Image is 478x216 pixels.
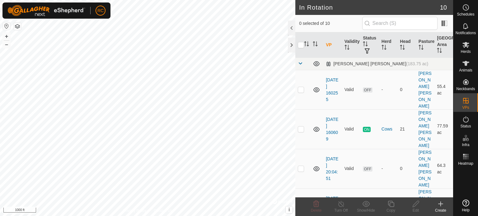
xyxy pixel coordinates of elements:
[457,12,474,16] span: Schedules
[419,71,432,108] a: [PERSON_NAME] [PERSON_NAME]
[434,32,453,58] th: [GEOGRAPHIC_DATA] Area
[363,166,372,172] span: OFF
[354,208,378,213] div: Show/Hide
[397,32,416,58] th: Head
[360,32,379,58] th: Status
[461,50,471,53] span: Herds
[459,68,472,72] span: Animals
[406,61,428,66] span: (183.75 ac)
[397,149,416,188] td: 0
[344,46,349,51] p-sorticon: Activate to sort
[397,70,416,109] td: 0
[363,127,370,132] span: ON
[460,124,471,128] span: Status
[3,33,10,40] button: +
[437,49,442,54] p-sorticon: Activate to sort
[462,106,469,109] span: VPs
[326,156,338,181] a: [DATE] 20:04:51
[363,42,368,47] p-sorticon: Activate to sort
[382,126,395,132] div: Cows
[311,208,322,213] span: Delete
[326,77,338,102] a: [DATE] 160255
[362,17,438,30] input: Search (S)
[419,46,424,51] p-sorticon: Activate to sort
[419,150,432,187] a: [PERSON_NAME] [PERSON_NAME]
[286,206,293,213] button: i
[462,208,470,212] span: Help
[363,87,372,93] span: OFF
[456,31,476,35] span: Notifications
[299,20,362,27] span: 0 selected of 10
[382,165,395,172] div: -
[434,149,453,188] td: 64.3 ac
[299,4,440,11] h2: In Rotation
[434,70,453,109] td: 55.4 ac
[97,7,104,14] span: RC
[462,143,469,147] span: Infra
[428,208,453,213] div: Create
[3,41,10,48] button: –
[329,208,354,213] div: Turn Off
[416,32,435,58] th: Pasture
[7,5,85,16] img: Gallagher Logo
[154,208,172,214] a: Contact Us
[326,117,338,141] a: [DATE] 160609
[434,109,453,149] td: 77.59 ac
[378,208,403,213] div: Copy
[3,22,10,30] button: Reset Map
[342,32,361,58] th: Validity
[382,46,387,51] p-sorticon: Activate to sort
[326,61,428,67] div: [PERSON_NAME] [PERSON_NAME]
[304,42,309,47] p-sorticon: Activate to sort
[456,87,475,91] span: Neckbands
[379,32,398,58] th: Herd
[313,42,318,47] p-sorticon: Activate to sort
[123,208,147,214] a: Privacy Policy
[342,70,361,109] td: Valid
[382,86,395,93] div: -
[323,32,342,58] th: VP
[419,110,432,148] a: [PERSON_NAME] [PERSON_NAME]
[288,207,290,212] span: i
[440,3,447,12] span: 10
[14,23,21,30] button: Map Layers
[453,197,478,214] a: Help
[458,162,473,165] span: Heatmap
[397,109,416,149] td: 21
[342,149,361,188] td: Valid
[403,208,428,213] div: Edit
[400,46,405,51] p-sorticon: Activate to sort
[342,109,361,149] td: Valid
